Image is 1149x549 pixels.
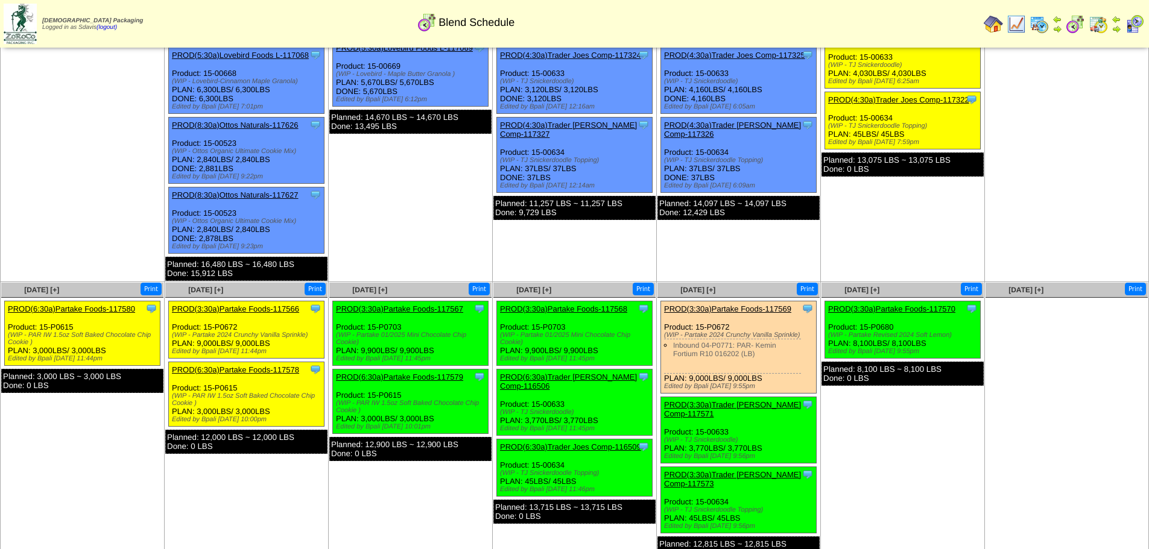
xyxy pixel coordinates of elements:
[309,49,321,61] img: Tooltip
[169,118,324,184] div: Product: 15-00523 PLAN: 2,840LBS / 2,840LBS DONE: 2,881LBS
[8,331,160,346] div: (WIP - PAR IW 1.5oz Soft Baked Chocolate Chip Cookie )
[336,96,488,103] div: Edited by Bpali [DATE] 6:12pm
[42,17,143,24] span: [DEMOGRAPHIC_DATA] Packaging
[802,398,814,410] img: Tooltip
[664,400,801,418] a: PROD(3:30a)Trader [PERSON_NAME] Comp-117571
[825,92,981,149] div: Product: 15-00634 PLAN: 45LBS / 45LBS
[633,283,654,295] button: Print
[661,48,817,114] div: Product: 15-00633 PLAN: 4,160LBS / 4,160LBS DONE: 4,160LBS
[802,49,814,61] img: Tooltip
[638,441,650,453] img: Tooltip
[661,467,817,533] div: Product: 15-00634 PLAN: 45LBS / 45LBS
[1007,14,1026,34] img: line_graph.gif
[188,286,223,294] span: [DATE] [+]
[828,304,955,313] a: PROD(3:30a)Partake Foods-117570
[638,303,650,315] img: Tooltip
[844,286,879,294] a: [DATE] [+]
[802,468,814,480] img: Tooltip
[1125,283,1146,295] button: Print
[661,118,817,193] div: Product: 15-00634 PLAN: 37LBS / 37LBS DONE: 37LBS
[828,95,969,104] a: PROD(4:30a)Trader Joes Comp-117322
[661,301,817,394] div: Product: 15-P0672 PLAN: 9,000LBS / 9,000LBS
[1052,24,1062,34] img: arrowright.gif
[497,369,653,436] div: Product: 15-00633 PLAN: 3,770LBS / 3,770LBS
[500,372,637,391] a: PROD(6:30a)Trader [PERSON_NAME] Comp-116506
[1112,24,1121,34] img: arrowright.gif
[169,48,324,114] div: Product: 15-00668 PLAN: 6,300LBS / 6,300LBS DONE: 6,300LBS
[172,190,299,199] a: PROD(8:30a)Ottos Naturals-117627
[825,301,981,359] div: Product: 15-P0680 PLAN: 8,100LBS / 8,100LBS
[42,17,143,31] span: Logged in as Sdavis
[336,423,488,430] div: Edited by Bpali [DATE] 10:01pm
[500,425,652,432] div: Edited by Bpali [DATE] 11:45pm
[828,61,980,69] div: (WIP - TJ Snickerdoodle)
[500,157,652,164] div: (WIP - TJ Snickerdoodle Topping)
[469,283,490,295] button: Print
[664,383,816,390] div: Edited by Bpali [DATE] 9:55pm
[673,341,776,358] a: Inbound 04-P0771: PAR- Kemin Fortium R10 016202 (LB)
[664,331,816,339] div: (WIP - Partake 2024 Crunchy Vanilla Sprinkle)
[664,121,801,139] a: PROD(4:30a)Trader [PERSON_NAME] Comp-117326
[664,182,816,189] div: Edited by Bpali [DATE] 6:09am
[500,103,652,110] div: Edited by Bpali [DATE] 12:16am
[97,24,117,31] a: (logout)
[500,78,652,85] div: (WIP - TJ Snickerdoodle)
[172,365,299,374] a: PROD(6:30a)Partake Foods-117578
[657,196,820,220] div: Planned: 14,097 LBS ~ 14,097 LBS Done: 12,429 LBS
[802,119,814,131] img: Tooltip
[664,470,801,488] a: PROD(3:30a)Trader [PERSON_NAME] Comp-117573
[305,283,326,295] button: Print
[8,304,135,313] a: PROD(6:30a)Partake Foods-117580
[24,286,59,294] a: [DATE] [+]
[336,331,488,346] div: (WIP - Partake 01/2025 Mini Chocolate Chip Cookie)
[966,93,978,105] img: Tooltip
[333,301,489,366] div: Product: 15-P0703 PLAN: 9,900LBS / 9,900LBS
[172,416,324,423] div: Edited by Bpali [DATE] 10:00pm
[1008,286,1043,294] a: [DATE] [+]
[417,13,437,32] img: calendarblend.gif
[172,103,324,110] div: Edited by Bpali [DATE] 7:01pm
[500,182,652,189] div: Edited by Bpali [DATE] 12:14am
[802,303,814,315] img: Tooltip
[1089,14,1108,34] img: calendarinout.gif
[500,442,641,451] a: PROD(6:30a)Trader Joes Comp-116509
[172,78,324,85] div: (WIP - Lovebird-Cinnamon Maple Granola)
[961,283,982,295] button: Print
[172,243,324,250] div: Edited by Bpali [DATE] 9:23pm
[329,110,492,134] div: Planned: 14,670 LBS ~ 14,670 LBS Done: 13,495 LBS
[664,78,816,85] div: (WIP - TJ Snickerdoodle)
[828,78,980,85] div: Edited by Bpali [DATE] 6:25am
[638,119,650,131] img: Tooltip
[352,286,387,294] a: [DATE] [+]
[797,283,818,295] button: Print
[172,121,299,130] a: PROD(8:30a)Ottos Naturals-117626
[497,439,653,497] div: Product: 15-00634 PLAN: 45LBS / 45LBS
[4,4,37,44] img: zoroco-logo-small.webp
[333,40,489,107] div: Product: 15-00669 PLAN: 5,670LBS / 5,670LBS DONE: 5,670LBS
[680,286,715,294] span: [DATE] [+]
[1052,14,1062,24] img: arrowleft.gif
[336,400,488,414] div: (WIP - PAR IW 1.5oz Soft Baked Chocolate Chip Cookie )
[516,286,551,294] a: [DATE] [+]
[500,469,652,477] div: (WIP - TJ Snickerdoodle Topping)
[828,348,980,355] div: Edited by Bpali [DATE] 9:55pm
[828,139,980,146] div: Edited by Bpali [DATE] 7:59pm
[664,304,791,313] a: PROD(3:30a)Partake Foods-117569
[821,152,984,177] div: Planned: 13,075 LBS ~ 13,075 LBS Done: 0 LBS
[821,362,984,386] div: Planned: 8,100 LBS ~ 8,100 LBS Done: 0 LBS
[825,31,981,89] div: Product: 15-00633 PLAN: 4,030LBS / 4,030LBS
[497,301,653,366] div: Product: 15-P0703 PLAN: 9,900LBS / 9,900LBS
[500,304,627,313] a: PROD(3:30a)Partake Foods-117568
[5,301,160,366] div: Product: 15-P0615 PLAN: 3,000LBS / 3,000LBS
[172,348,324,355] div: Edited by Bpali [DATE] 11:44pm
[664,51,805,60] a: PROD(4:30a)Trader Joes Comp-117325
[8,355,160,362] div: Edited by Bpali [DATE] 11:44pm
[165,257,328,281] div: Planned: 16,480 LBS ~ 16,480 LBS Done: 15,912 LBS
[141,283,162,295] button: Print
[309,119,321,131] img: Tooltip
